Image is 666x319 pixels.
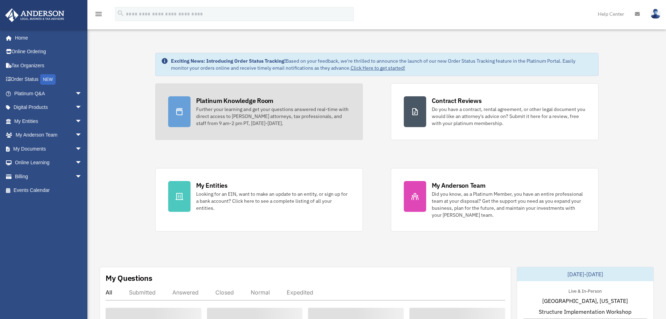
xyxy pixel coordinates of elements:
[5,86,93,100] a: Platinum Q&Aarrow_drop_down
[117,9,124,17] i: search
[5,128,93,142] a: My Anderson Teamarrow_drop_down
[106,289,112,296] div: All
[75,100,89,115] span: arrow_drop_down
[3,8,66,22] img: Anderson Advisors Platinum Portal
[432,96,482,105] div: Contract Reviews
[432,181,486,190] div: My Anderson Team
[5,142,93,156] a: My Documentsarrow_drop_down
[542,297,628,305] span: [GEOGRAPHIC_DATA], [US_STATE]
[432,106,586,127] div: Do you have a contract, rental agreement, or other legal document you would like an attorney's ad...
[563,287,607,294] div: Live & In-Person
[5,31,89,45] a: Home
[391,168,599,231] a: My Anderson Team Did you know, as a Platinum Member, you have an entire professional team at your...
[5,100,93,115] a: Digital Productsarrow_drop_down
[172,289,199,296] div: Answered
[5,72,93,87] a: Order StatusNEW
[650,9,661,19] img: User Pic
[391,83,599,140] a: Contract Reviews Do you have a contract, rental agreement, or other legal document you would like...
[75,142,89,156] span: arrow_drop_down
[432,190,586,219] div: Did you know, as a Platinum Member, you have an entire professional team at your disposal? Get th...
[5,183,93,197] a: Events Calendar
[129,289,156,296] div: Submitted
[539,307,631,316] span: Structure Implementation Workshop
[155,168,363,231] a: My Entities Looking for an EIN, want to make an update to an entity, or sign up for a bank accoun...
[5,45,93,59] a: Online Ordering
[94,10,103,18] i: menu
[94,12,103,18] a: menu
[75,156,89,170] span: arrow_drop_down
[196,96,274,105] div: Platinum Knowledge Room
[196,181,228,190] div: My Entities
[171,58,286,64] strong: Exciting News: Introducing Order Status Tracking!
[171,57,593,71] div: Based on your feedback, we're thrilled to announce the launch of our new Order Status Tracking fe...
[75,114,89,129] span: arrow_drop_down
[75,86,89,101] span: arrow_drop_down
[351,65,405,71] a: Click Here to get started!
[251,289,270,296] div: Normal
[196,190,350,211] div: Looking for an EIN, want to make an update to an entity, or sign up for a bank account? Click her...
[75,128,89,143] span: arrow_drop_down
[75,169,89,184] span: arrow_drop_down
[155,83,363,140] a: Platinum Knowledge Room Further your learning and get your questions answered real-time with dire...
[5,58,93,72] a: Tax Organizers
[196,106,350,127] div: Further your learning and get your questions answered real-time with direct access to [PERSON_NAM...
[5,114,93,128] a: My Entitiesarrow_drop_down
[5,169,93,183] a: Billingarrow_drop_down
[5,156,93,170] a: Online Learningarrow_drop_down
[40,74,56,85] div: NEW
[106,273,152,283] div: My Questions
[215,289,234,296] div: Closed
[517,267,653,281] div: [DATE]-[DATE]
[287,289,313,296] div: Expedited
